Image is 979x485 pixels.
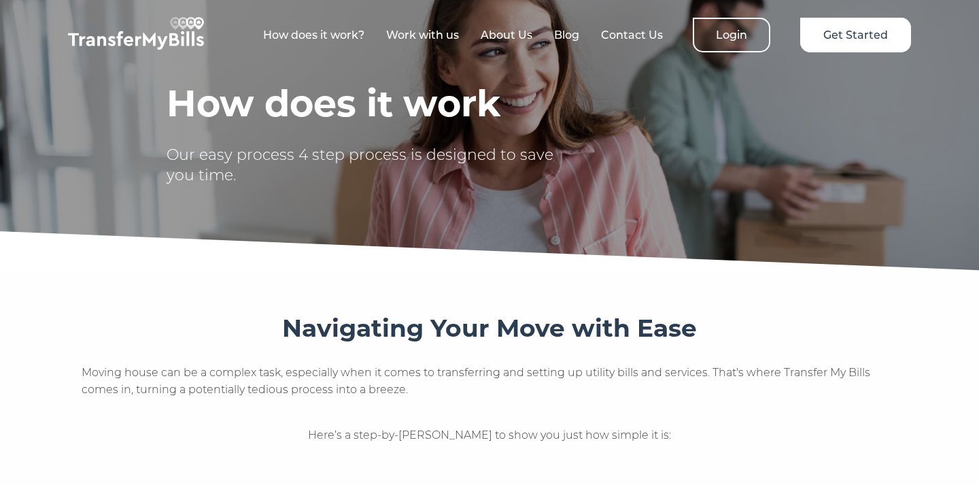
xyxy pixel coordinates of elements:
a: Blog [554,29,579,41]
h1: How does it work [167,82,562,124]
p: Our easy process 4 step process is designed to save you time. [167,145,562,186]
a: Contact Us [601,29,663,41]
a: Work with us [386,29,459,41]
p: Moving house can be a complex task, especially when it comes to transferring and setting up utili... [82,364,897,399]
a: Login [693,18,770,52]
img: TransferMyBills.com - Helping ease the stress of moving [68,17,204,50]
h3: Navigating Your Move with Ease [282,314,697,344]
a: Get Started [800,18,911,52]
a: About Us [481,29,532,41]
p: Here’s a step-by-[PERSON_NAME] to show you just how simple it is: [308,427,671,444]
a: How does it work? [263,29,364,41]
